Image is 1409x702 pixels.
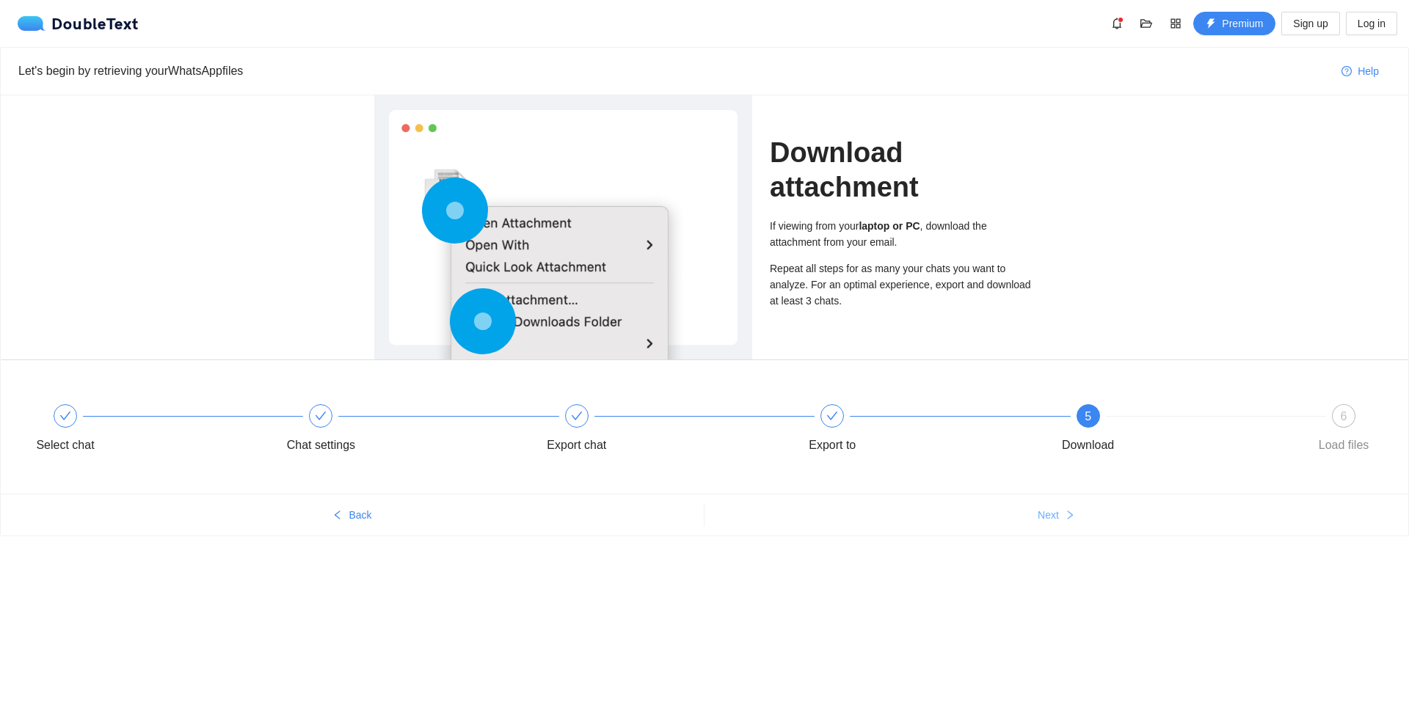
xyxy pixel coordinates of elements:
[1135,12,1158,35] button: folder-open
[1358,15,1386,32] span: Log in
[315,410,327,422] span: check
[349,507,371,523] span: Back
[18,62,1330,80] div: Let's begin by retrieving your WhatsApp files
[1281,12,1339,35] button: Sign up
[1346,12,1397,35] button: Log in
[59,410,71,422] span: check
[1164,12,1187,35] button: appstore
[1301,404,1386,457] div: 6Load files
[1222,15,1263,32] span: Premium
[18,16,51,31] img: logo
[770,218,1035,250] div: If viewing from your , download the attachment from your email.
[1193,12,1275,35] button: thunderboltPremium
[1330,59,1391,83] button: question-circleHelp
[770,260,1035,309] div: Repeat all steps for as many your chats you want to analyze. For an optimal experience, export an...
[278,404,534,457] div: Chat settings
[790,404,1045,457] div: Export to
[859,220,920,232] b: laptop or PC
[1085,410,1091,423] span: 5
[1038,507,1059,523] span: Next
[1341,66,1352,78] span: question-circle
[36,434,94,457] div: Select chat
[1,503,704,527] button: leftBack
[1135,18,1157,29] span: folder-open
[1358,63,1379,79] span: Help
[18,16,139,31] a: logoDoubleText
[1319,434,1369,457] div: Load files
[287,434,355,457] div: Chat settings
[704,503,1408,527] button: Nextright
[1106,18,1128,29] span: bell
[571,410,583,422] span: check
[547,434,606,457] div: Export chat
[1062,434,1114,457] div: Download
[770,136,1035,204] h1: Download attachment
[332,510,343,522] span: left
[1065,510,1075,522] span: right
[1206,18,1216,30] span: thunderbolt
[1293,15,1328,32] span: Sign up
[18,16,139,31] div: DoubleText
[809,434,856,457] div: Export to
[1165,18,1187,29] span: appstore
[826,410,838,422] span: check
[534,404,790,457] div: Export chat
[1105,12,1129,35] button: bell
[1341,410,1347,423] span: 6
[23,404,278,457] div: Select chat
[1046,404,1301,457] div: 5Download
